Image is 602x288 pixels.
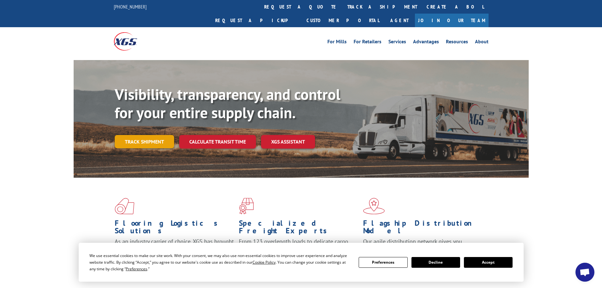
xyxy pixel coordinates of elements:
a: Agent [384,14,415,27]
a: Customer Portal [302,14,384,27]
img: xgs-icon-focused-on-flooring-red [239,198,254,214]
img: xgs-icon-flagship-distribution-model-red [363,198,385,214]
h1: Flooring Logistics Solutions [115,219,234,238]
button: Decline [411,257,460,268]
a: Resources [446,39,468,46]
span: As an industry carrier of choice, XGS has brought innovation and dedication to flooring logistics... [115,238,234,260]
span: Cookie Policy [252,260,276,265]
a: Request a pickup [210,14,302,27]
a: Advantages [413,39,439,46]
a: Calculate transit time [179,135,256,149]
a: For Mills [327,39,347,46]
span: Preferences [126,266,147,272]
a: Track shipment [115,135,174,148]
button: Accept [464,257,513,268]
div: We use essential cookies to make our site work. With your consent, we may also use non-essential ... [89,252,351,272]
a: For Retailers [354,39,381,46]
b: Visibility, transparency, and control for your entire supply chain. [115,84,340,122]
a: Services [388,39,406,46]
h1: Flagship Distribution Model [363,219,483,238]
a: XGS ASSISTANT [261,135,315,149]
div: Open chat [575,263,594,282]
span: Our agile distribution network gives you nationwide inventory management on demand. [363,238,479,253]
a: [PHONE_NUMBER] [114,3,147,10]
img: xgs-icon-total-supply-chain-intelligence-red [115,198,134,214]
a: Join Our Team [415,14,489,27]
button: Preferences [359,257,407,268]
h1: Specialized Freight Experts [239,219,358,238]
a: About [475,39,489,46]
div: Cookie Consent Prompt [79,243,524,282]
p: From 123 overlength loads to delicate cargo, our experienced staff knows the best way to move you... [239,238,358,266]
